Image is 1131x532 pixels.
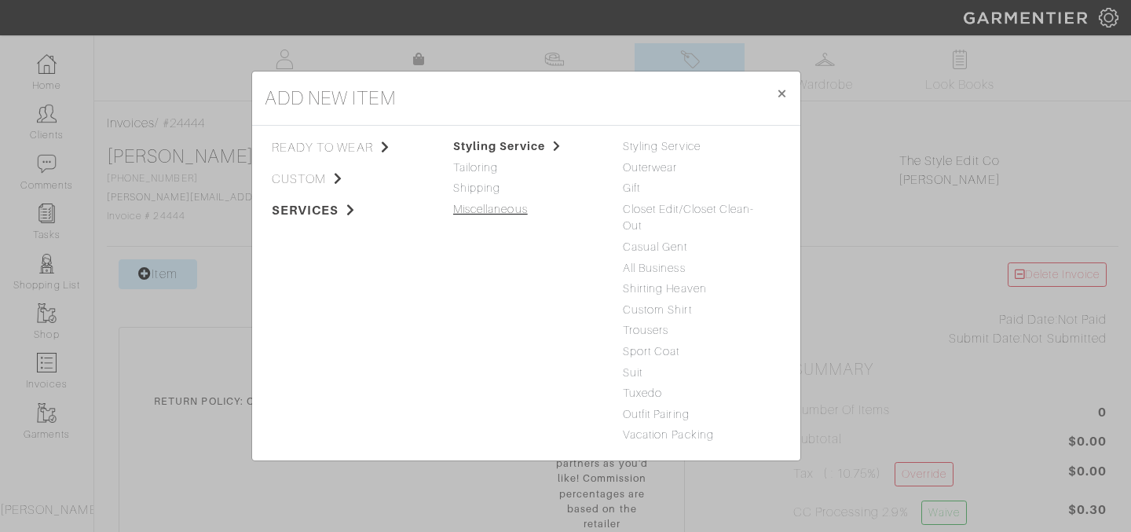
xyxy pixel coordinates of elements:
[623,428,714,441] a: Vacation Packing
[623,161,677,174] a: Outerwear
[776,83,788,104] span: ×
[623,240,688,253] a: Casual Gent
[453,182,500,194] a: Shipping
[623,324,668,336] a: Trousers
[453,140,561,152] span: Styling Service
[453,161,498,174] a: Tailoring
[623,408,690,420] a: Outfit Pairing
[623,140,701,152] a: Styling Service
[623,203,754,233] a: Closet Edit/Closet Clean-Out
[272,170,430,189] span: custom
[623,345,680,358] a: Sport Coat
[623,366,642,379] a: Suit
[623,303,692,316] a: Custom Shirt
[623,282,707,295] a: Shirting Heaven
[623,262,686,274] a: All Business
[453,203,528,215] a: Miscellaneous
[623,182,640,194] a: Gift
[265,84,396,112] h4: add new item
[272,201,430,220] span: services
[623,387,662,399] a: Tuxedo
[272,138,430,157] span: ready to wear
